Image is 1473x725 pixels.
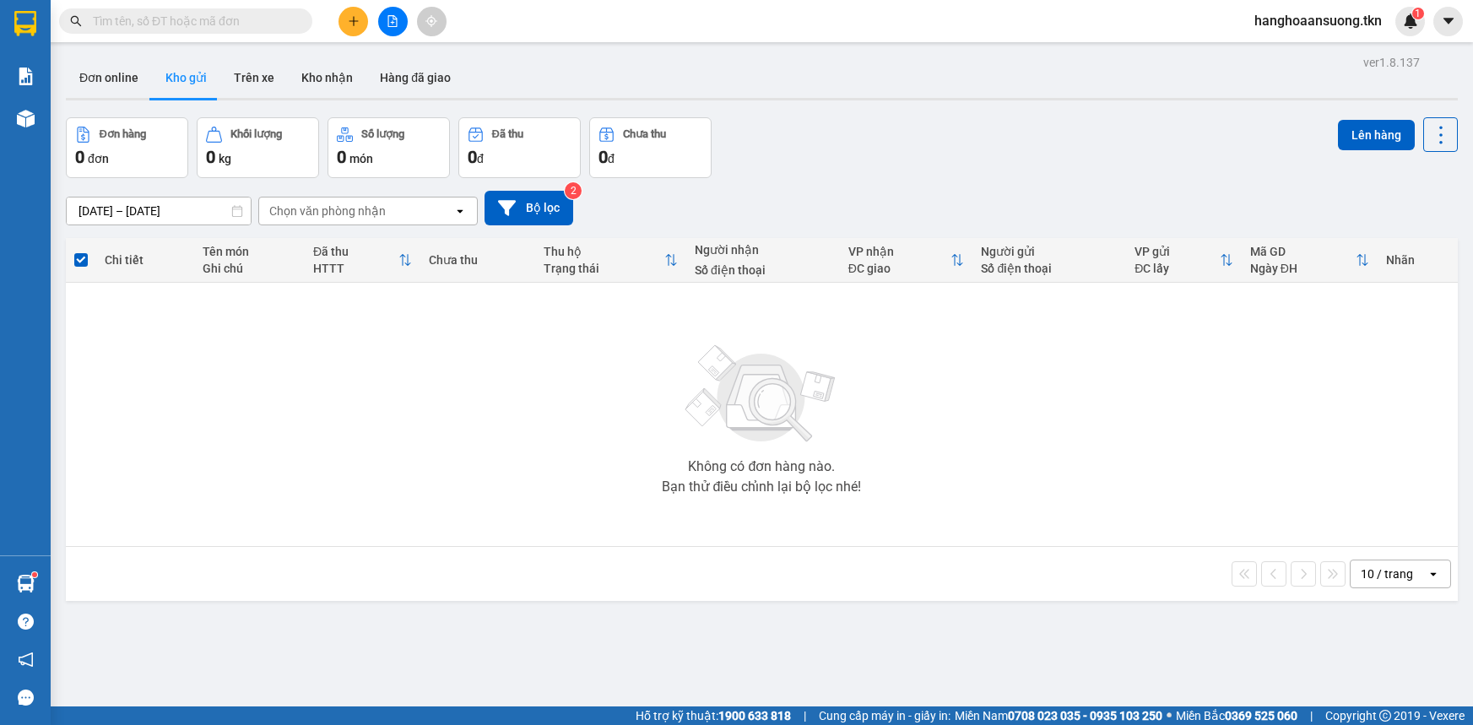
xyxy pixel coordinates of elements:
div: VP gửi [1135,245,1220,258]
strong: 0369 525 060 [1225,709,1297,722]
span: notification [18,652,34,668]
button: Bộ lọc [485,191,573,225]
div: Người nhận [695,243,831,257]
span: aim [425,15,437,27]
div: Mã GD [1250,245,1356,258]
span: kg [219,152,231,165]
th: Toggle SortBy [1126,238,1242,283]
span: | [1310,706,1313,725]
span: Miền Nam [955,706,1162,725]
button: Chưa thu0đ [589,117,712,178]
div: Chi tiết [105,253,186,267]
svg: open [1427,567,1440,581]
span: đ [477,152,484,165]
div: 10 / trang [1361,565,1413,582]
button: Trên xe [220,57,288,98]
img: logo-vxr [14,11,36,36]
span: caret-down [1441,14,1456,29]
span: file-add [387,15,398,27]
div: HTTT [313,262,398,275]
div: Chọn văn phòng nhận [269,203,386,219]
span: Hỗ trợ kỹ thuật: [636,706,791,725]
div: Ngày ĐH [1250,262,1356,275]
input: Select a date range. [67,197,251,225]
button: Kho gửi [152,57,220,98]
div: Không có đơn hàng nào. [688,460,835,473]
button: Đơn hàng0đơn [66,117,188,178]
div: Trạng thái [544,262,664,275]
button: Số lượng0món [328,117,450,178]
div: Đơn hàng [100,128,146,140]
button: Đơn online [66,57,152,98]
img: warehouse-icon [17,575,35,592]
span: đ [608,152,615,165]
div: ĐC lấy [1135,262,1220,275]
th: Toggle SortBy [840,238,973,283]
span: đơn [88,152,109,165]
span: copyright [1379,710,1391,722]
button: Đã thu0đ [458,117,581,178]
span: Miền Bắc [1176,706,1297,725]
div: Đã thu [492,128,523,140]
strong: 1900 633 818 [718,709,791,722]
span: 0 [75,147,84,167]
div: Bạn thử điều chỉnh lại bộ lọc nhé! [662,480,861,494]
sup: 1 [1412,8,1424,19]
button: file-add [378,7,408,36]
button: caret-down [1433,7,1463,36]
span: hanghoaansuong.tkn [1241,10,1395,31]
span: 0 [598,147,608,167]
span: 1 [1415,8,1421,19]
span: question-circle [18,614,34,630]
span: ⚪️ [1167,712,1172,719]
img: solution-icon [17,68,35,85]
th: Toggle SortBy [305,238,420,283]
button: Khối lượng0kg [197,117,319,178]
div: Số điện thoại [981,262,1118,275]
svg: open [453,204,467,218]
div: Tên món [203,245,296,258]
div: Ghi chú [203,262,296,275]
span: món [349,152,373,165]
span: Cung cấp máy in - giấy in: [819,706,950,725]
button: Hàng đã giao [366,57,464,98]
div: Số lượng [361,128,404,140]
img: warehouse-icon [17,110,35,127]
div: Đã thu [313,245,398,258]
sup: 1 [32,572,37,577]
div: Chưa thu [429,253,528,267]
button: Lên hàng [1338,120,1415,150]
th: Toggle SortBy [535,238,686,283]
span: message [18,690,34,706]
div: Thu hộ [544,245,664,258]
button: plus [338,7,368,36]
strong: 0708 023 035 - 0935 103 250 [1008,709,1162,722]
th: Toggle SortBy [1242,238,1378,283]
span: search [70,15,82,27]
span: 0 [206,147,215,167]
span: | [804,706,806,725]
button: Kho nhận [288,57,366,98]
span: 0 [468,147,477,167]
img: svg+xml;base64,PHN2ZyBjbGFzcz0ibGlzdC1wbHVnX19zdmciIHhtbG5zPSJodHRwOi8vd3d3LnczLm9yZy8yMDAwL3N2Zy... [677,335,846,453]
span: plus [348,15,360,27]
button: aim [417,7,447,36]
sup: 2 [565,182,582,199]
div: Số điện thoại [695,263,831,277]
div: Khối lượng [230,128,282,140]
div: Người gửi [981,245,1118,258]
div: Nhãn [1386,253,1449,267]
span: 0 [337,147,346,167]
img: icon-new-feature [1403,14,1418,29]
div: ĐC giao [848,262,951,275]
div: ver 1.8.137 [1363,53,1420,72]
div: Chưa thu [623,128,666,140]
input: Tìm tên, số ĐT hoặc mã đơn [93,12,292,30]
div: VP nhận [848,245,951,258]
